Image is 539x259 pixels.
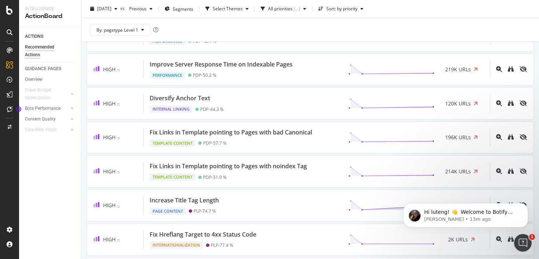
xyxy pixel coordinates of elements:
img: Equal [117,171,120,173]
div: Performance [150,72,185,79]
div: Internationalization [150,241,203,249]
div: Select Themes [213,7,243,11]
span: 196K URLs [445,134,471,141]
div: Tooltip anchor [15,106,22,112]
div: PLP - 77.4 % [211,242,233,248]
a: binoculars [508,169,514,175]
div: Fix Hreflang Target to 4xx Status Code [150,230,256,239]
div: GUIDANCE PAGES [25,65,61,73]
div: eye-slash [520,134,527,140]
span: 1 [529,234,535,240]
div: Fix Links in Template pointing to Pages with bad Canonical [150,128,312,137]
div: Increase Title Tag Length [150,196,219,205]
div: Fix Links in Template pointing to Pages with noindex Tag [150,162,307,170]
p: Message from Laura, sent Just now [32,28,126,35]
div: PDP - 44.3 % [200,107,224,112]
span: 2K URLs [448,236,468,243]
div: ACTIONS [25,33,43,40]
a: ACTIONS [25,33,76,40]
div: magnifying-glass-plus [496,134,502,140]
div: eye-slash [520,66,527,72]
img: Equal [117,239,120,241]
div: Content Quality [25,115,56,123]
div: magnifying-glass-plus [496,168,502,174]
span: Hi luteng! 👋 Welcome to Botify chat support! Have a question? Reply to this message and our team ... [32,21,125,57]
span: High [103,100,115,107]
a: Core Web Vitals [25,126,69,134]
button: [DATE] [87,3,120,15]
button: Select Themes [202,3,252,15]
div: binoculars [508,168,514,174]
div: Template Content [150,173,195,181]
div: Template Content [150,140,195,147]
span: Previous [126,6,147,12]
span: High [103,66,115,73]
div: All priorities [268,7,293,11]
div: eye-slash [520,168,527,174]
span: 2025 Sep. 26th [97,6,111,12]
a: GUIDANCE PAGES [25,65,76,73]
div: eye-slash [520,100,527,106]
div: ActionBoard [25,12,75,21]
a: Bots Performance [25,105,69,112]
div: magnifying-glass-plus [496,66,502,72]
div: PDP - 50.2 % [193,72,216,78]
a: binoculars [508,66,514,73]
a: Recommended Actions [25,43,76,59]
span: High [103,202,115,209]
a: Crawl Budget Optimization [25,86,69,102]
div: Crawl Budget Optimization [25,86,63,102]
div: magnifying-glass-plus [496,236,502,242]
div: Sort: by priority [326,7,357,11]
div: Page Content [150,208,186,215]
button: By: pagetype Level 1 [90,24,150,36]
div: Core Web Vitals [25,126,56,134]
span: High [103,236,115,243]
div: PDP - 51.9 % [203,175,227,180]
img: Equal [117,137,120,139]
a: binoculars [508,101,514,107]
div: Internal Linking [150,105,192,113]
div: Diversify Anchor Text [150,94,210,102]
img: Equal [117,205,120,208]
button: Sort: by priority [315,3,366,15]
div: binoculars [508,100,514,106]
span: High [103,134,115,141]
div: magnifying-glass-plus [496,100,502,106]
iframe: Intercom notifications message [392,188,539,239]
div: Bots Performance [25,105,60,112]
span: Segments [173,6,193,12]
a: Overview [25,76,76,83]
img: Equal [117,103,120,105]
div: PLP - 74.7 % [194,208,216,214]
button: Previous [126,3,155,15]
span: High [103,168,115,175]
div: Intelligence [25,6,75,12]
button: All priorities(...) [258,3,309,15]
span: 120K URLs [445,100,471,107]
div: binoculars [508,66,514,72]
span: 214K URLs [445,168,471,175]
span: vs [120,5,126,11]
button: Segments [162,3,196,15]
a: binoculars [508,134,514,141]
a: Content Quality [25,115,69,123]
span: 219K URLs [445,66,471,73]
img: Equal [117,69,120,71]
div: PDP - 57.7 % [203,140,227,146]
div: Recommended Actions [25,43,69,59]
div: Improve Server Response Time on Indexable Pages [150,60,293,69]
iframe: Intercom live chat [514,234,532,252]
div: ( ... ) [294,7,300,11]
a: binoculars [508,237,514,243]
div: Overview [25,76,43,83]
div: PDP - 42.4 % [193,38,216,44]
span: By: pagetype Level 1 [96,26,138,33]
